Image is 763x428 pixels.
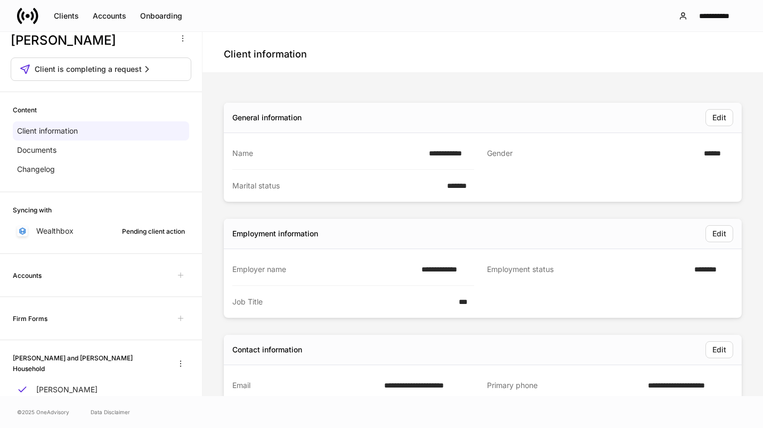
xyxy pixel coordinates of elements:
[13,160,189,179] a: Changelog
[13,205,52,215] h6: Syncing with
[36,226,74,236] p: Wealthbox
[224,48,307,61] h4: Client information
[17,164,55,175] p: Changelog
[13,314,47,324] h6: Firm Forms
[122,226,185,236] div: Pending client action
[13,270,42,281] h6: Accounts
[13,221,189,241] a: WealthboxPending client action
[172,310,189,327] span: Unavailable with outstanding requests for information
[86,7,133,24] button: Accounts
[93,11,126,21] div: Accounts
[13,353,164,373] h6: [PERSON_NAME] and [PERSON_NAME] Household
[17,408,69,416] span: © 2025 OneAdvisory
[13,141,189,160] a: Documents
[232,180,441,191] div: Marital status
[133,7,189,24] button: Onboarding
[487,148,697,159] div: Gender
[232,148,423,159] div: Name
[232,344,302,355] div: Contact information
[17,126,78,136] p: Client information
[232,380,378,391] div: Email
[11,57,191,81] button: Client is completing a request
[47,7,86,24] button: Clients
[17,145,56,155] p: Documents
[705,341,733,358] button: Edit
[705,225,733,242] button: Edit
[91,408,130,416] a: Data Disclaimer
[35,64,142,75] span: Client is completing a request
[13,105,37,115] h6: Content
[712,344,726,355] div: Edit
[232,264,415,275] div: Employer name
[487,264,688,275] div: Employment status
[487,380,642,391] div: Primary phone
[140,11,182,21] div: Onboarding
[54,11,79,21] div: Clients
[232,112,302,123] div: General information
[712,228,726,239] div: Edit
[13,121,189,141] a: Client information
[13,380,189,399] a: [PERSON_NAME]
[36,384,98,395] p: [PERSON_NAME]
[705,109,733,126] button: Edit
[712,112,726,123] div: Edit
[232,228,318,239] div: Employment information
[172,267,189,284] span: Unavailable with outstanding requests for information
[11,32,170,49] h3: [PERSON_NAME]
[232,297,452,307] div: Job Title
